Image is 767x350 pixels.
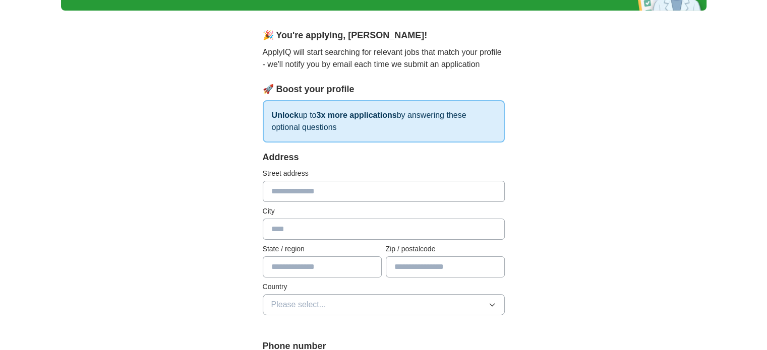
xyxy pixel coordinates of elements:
div: Address [263,151,505,164]
strong: 3x more applications [316,111,396,119]
label: Country [263,282,505,292]
div: 🚀 Boost your profile [263,83,505,96]
div: 🎉 You're applying , [PERSON_NAME] ! [263,29,505,42]
label: City [263,206,505,217]
strong: Unlock [272,111,299,119]
p: ApplyIQ will start searching for relevant jobs that match your profile - we'll notify you by emai... [263,46,505,71]
label: Zip / postalcode [386,244,505,254]
label: Street address [263,168,505,179]
p: up to by answering these optional questions [263,100,505,143]
label: State / region [263,244,382,254]
span: Please select... [271,299,326,311]
button: Please select... [263,294,505,315]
